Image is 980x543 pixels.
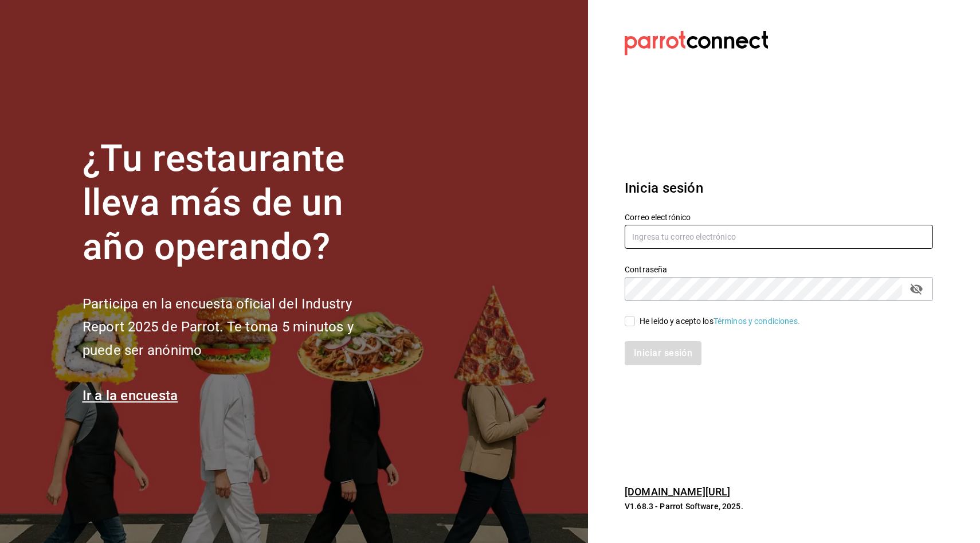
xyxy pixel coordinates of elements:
h2: Participa en la encuesta oficial del Industry Report 2025 de Parrot. Te toma 5 minutos y puede se... [83,292,392,362]
h3: Inicia sesión [625,178,933,198]
p: V1.68.3 - Parrot Software, 2025. [625,501,933,512]
button: passwordField [907,279,926,299]
input: Ingresa tu correo electrónico [625,225,933,249]
a: Términos y condiciones. [714,317,800,326]
h1: ¿Tu restaurante lleva más de un año operando? [83,137,392,269]
a: Ir a la encuesta [83,388,178,404]
div: He leído y acepto los [640,315,800,327]
label: Correo electrónico [625,213,933,221]
a: [DOMAIN_NAME][URL] [625,486,730,498]
label: Contraseña [625,265,933,274]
